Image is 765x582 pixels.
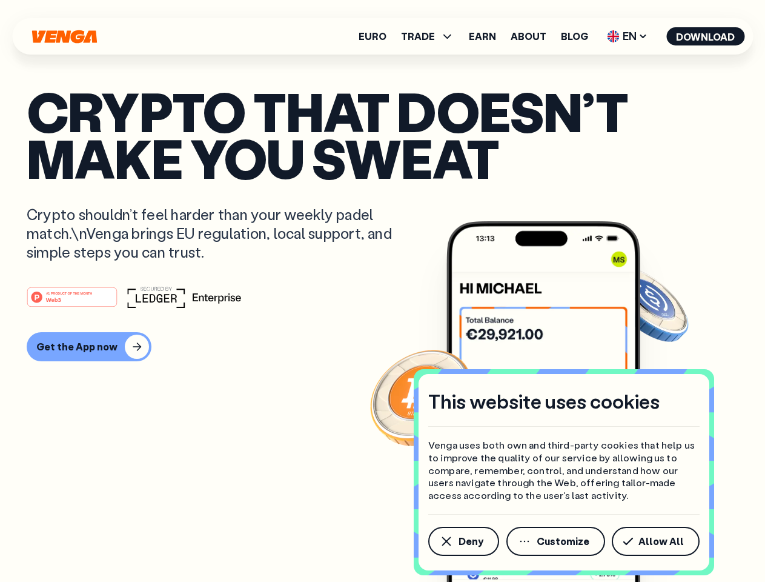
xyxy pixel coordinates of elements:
img: USDC coin [604,261,691,348]
span: Allow All [638,537,684,546]
p: Venga uses both own and third-party cookies that help us to improve the quality of our service by... [428,439,700,502]
a: Get the App now [27,332,738,361]
a: Blog [561,32,588,41]
span: TRADE [401,32,435,41]
button: Get the App now [27,332,151,361]
button: Deny [428,527,499,556]
span: EN [603,27,652,46]
span: Customize [537,537,589,546]
button: Download [666,27,744,45]
p: Crypto shouldn’t feel harder than your weekly padel match.\nVenga brings EU regulation, local sup... [27,205,409,262]
div: Get the App now [36,341,118,353]
img: Bitcoin [368,343,477,452]
tspan: #1 PRODUCT OF THE MONTH [46,291,92,295]
svg: Home [30,30,98,44]
span: TRADE [401,29,454,44]
span: Deny [459,537,483,546]
a: Earn [469,32,496,41]
p: Crypto that doesn’t make you sweat [27,88,738,181]
a: About [511,32,546,41]
img: flag-uk [607,30,619,42]
a: Euro [359,32,386,41]
button: Customize [506,527,605,556]
a: #1 PRODUCT OF THE MONTHWeb3 [27,294,118,310]
tspan: Web3 [46,296,61,303]
h4: This website uses cookies [428,389,660,414]
button: Allow All [612,527,700,556]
